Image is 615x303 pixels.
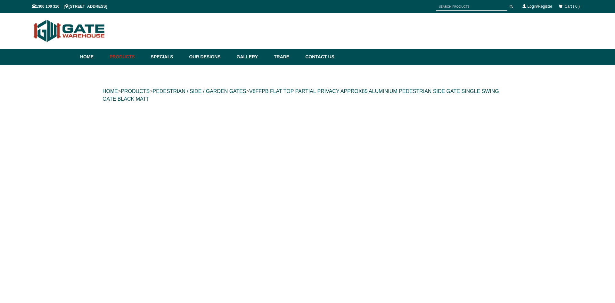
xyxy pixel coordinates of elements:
input: SEARCH PRODUCTS [436,3,507,11]
a: Gallery [234,49,271,65]
a: Our Designs [186,49,234,65]
a: V8FFPB FLAT TOP PARTIAL PRIVACY APPROX85 ALUMINIUM PEDESTRIAN SIDE GATE SINGLE SWING GATE BLACK MATT [102,88,499,102]
a: Login/Register [528,4,552,9]
a: Specials [148,49,186,65]
span: 1300 100 310 | [STREET_ADDRESS] [32,4,107,9]
a: HOME [102,88,118,94]
div: > > > [102,81,512,109]
a: Contact Us [302,49,334,65]
a: PRODUCTS [121,88,150,94]
img: Gate Warehouse [32,16,107,46]
a: PEDESTRIAN / SIDE / GARDEN GATES [152,88,246,94]
a: Home [80,49,106,65]
a: Products [106,49,148,65]
span: Cart ( 0 ) [565,4,580,9]
a: Trade [271,49,302,65]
